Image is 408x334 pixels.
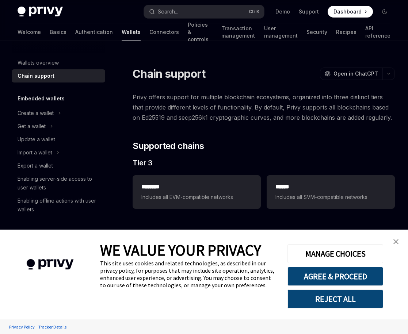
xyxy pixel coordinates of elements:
a: Export a wallet [12,159,105,172]
a: User management [264,23,298,41]
span: Ctrl K [249,9,260,15]
a: Basics [50,23,66,41]
div: This site uses cookies and related technologies, as described in our privacy policy, for purposes... [100,260,277,289]
div: Chain support [18,72,54,80]
div: Update a wallet [18,135,55,144]
a: Privacy Policy [7,320,37,333]
a: **** *Includes all SVM-compatible networks [267,175,395,209]
div: Import a wallet [18,148,52,157]
button: AGREE & PROCEED [287,267,383,286]
a: Authentication [75,23,113,41]
div: Get a wallet [18,122,46,131]
div: Search... [158,7,178,16]
a: Tracker Details [37,320,68,333]
a: Transaction management [221,23,255,41]
a: Connectors [149,23,179,41]
button: Toggle Create a wallet section [12,107,105,120]
a: Wallets overview [12,56,105,69]
span: Includes all EVM-compatible networks [141,193,252,201]
button: Open search [144,5,264,18]
a: Chain support [12,69,105,82]
div: Create a wallet [18,109,54,118]
a: Dashboard [328,6,373,18]
h5: Using wallets [18,228,52,237]
h5: Embedded wallets [18,94,65,103]
span: Includes all SVM-compatible networks [275,193,386,201]
div: Wallets overview [18,58,59,67]
a: **** ***Includes all EVM-compatible networks [133,175,261,209]
button: Toggle Import a wallet section [12,146,105,159]
a: Security [306,23,327,41]
div: Export a wallet [18,161,53,170]
a: API reference [365,23,390,41]
a: close banner [389,234,403,249]
a: Welcome [18,23,41,41]
button: MANAGE CHOICES [287,244,383,263]
a: Recipes [336,23,356,41]
div: Enabling server-side access to user wallets [18,174,101,192]
span: Privy offers support for multiple blockchain ecosystems, organized into three distinct tiers that... [133,92,395,123]
a: Wallets [122,23,141,41]
a: Support [299,8,319,15]
span: WE VALUE YOUR PRIVACY [100,241,261,260]
a: Update a wallet [12,133,105,146]
img: close banner [393,239,399,244]
a: Policies & controls [188,23,213,41]
button: Toggle dark mode [379,6,390,18]
a: Enabling server-side access to user wallets [12,172,105,194]
span: Dashboard [333,8,362,15]
span: Tier 3 [133,158,152,168]
img: company logo [11,249,89,280]
h1: Chain support [133,67,205,80]
div: Enabling offline actions with user wallets [18,196,101,214]
img: dark logo [18,7,63,17]
button: REJECT ALL [287,289,383,308]
a: Demo [275,8,290,15]
button: Open in ChatGPT [320,68,382,80]
span: Tier 2 [133,229,152,239]
span: Supported chains [133,140,204,152]
button: Toggle Get a wallet section [12,120,105,133]
span: Open in ChatGPT [333,70,378,77]
a: Enabling offline actions with user wallets [12,194,105,216]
